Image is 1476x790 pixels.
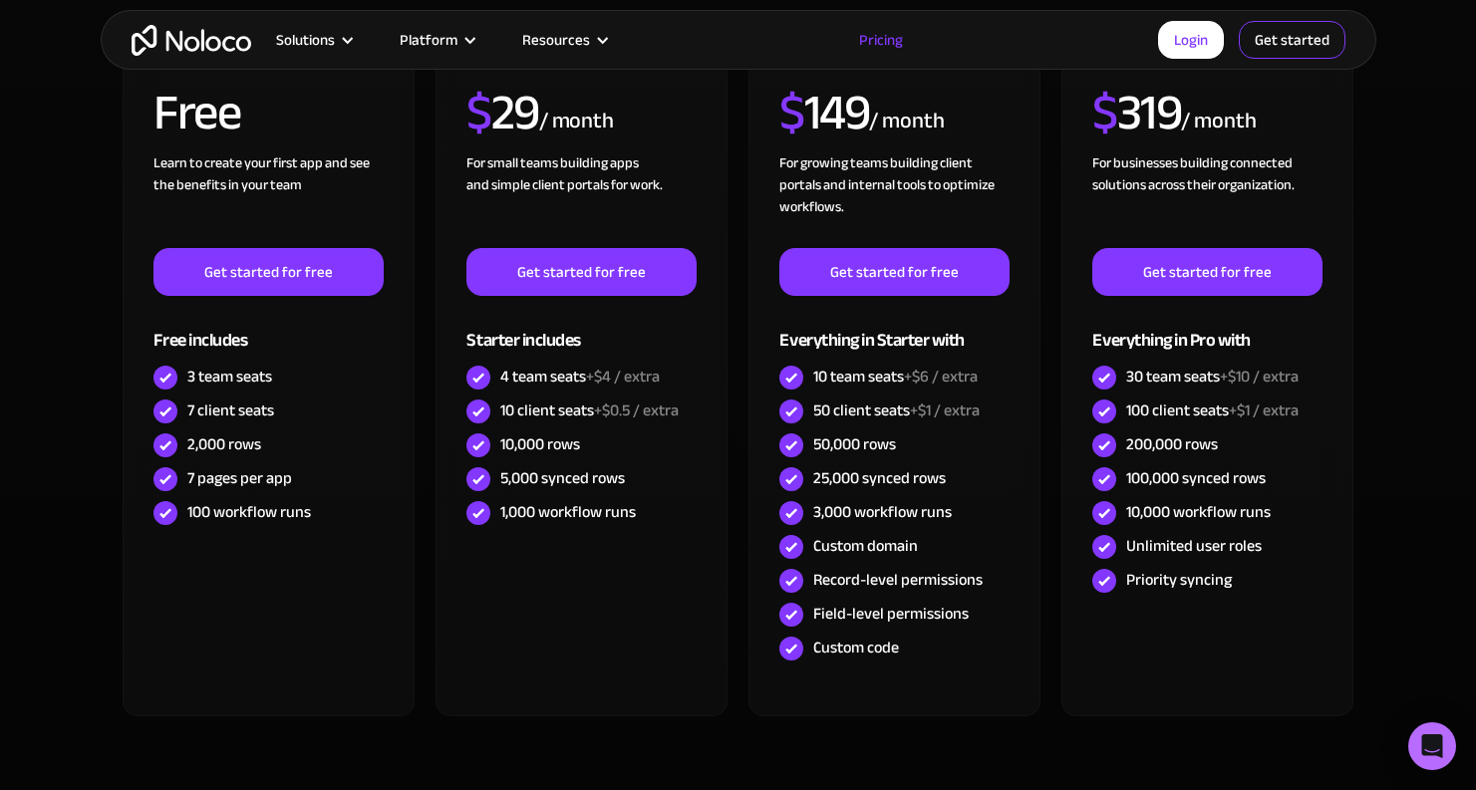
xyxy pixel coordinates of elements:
div: 1,000 workflow runs [500,501,636,523]
h2: 319 [1092,88,1181,137]
div: 10,000 workflow runs [1126,501,1271,523]
h2: 29 [466,88,539,137]
a: Login [1158,21,1224,59]
a: Get started for free [153,248,383,296]
div: 3 team seats [187,366,272,388]
span: $ [779,66,804,159]
div: Unlimited user roles [1126,535,1262,557]
div: 30 team seats [1126,366,1299,388]
a: Get started [1239,21,1345,59]
a: home [132,25,251,56]
div: For businesses building connected solutions across their organization. ‍ [1092,152,1322,248]
div: Priority syncing [1126,569,1232,591]
span: $ [1092,66,1117,159]
div: 50 client seats [813,399,980,421]
div: Custom code [813,637,899,658]
div: Solutions [276,27,335,53]
h2: 149 [779,88,869,137]
span: $ [466,66,491,159]
span: +$4 / extra [586,362,660,392]
a: Get started for free [466,248,696,296]
div: Resources [497,27,630,53]
div: 3,000 workflow runs [813,501,952,523]
div: 4 team seats [500,366,660,388]
a: Pricing [834,27,928,53]
span: +$1 / extra [910,395,980,425]
div: / month [869,106,944,137]
div: 10 team seats [813,366,978,388]
div: Free includes [153,296,383,361]
span: +$6 / extra [904,362,978,392]
div: Open Intercom Messenger [1408,722,1456,770]
a: Get started for free [1092,248,1322,296]
h2: Free [153,88,240,137]
div: / month [539,106,614,137]
div: 5,000 synced rows [500,467,625,489]
div: 100 workflow runs [187,501,311,523]
div: Record-level permissions [813,569,983,591]
div: 7 client seats [187,399,274,421]
div: Everything in Pro with [1092,296,1322,361]
div: 50,000 rows [813,433,896,455]
div: For small teams building apps and simple client portals for work. ‍ [466,152,696,248]
div: Resources [522,27,590,53]
div: Field-level permissions [813,603,969,625]
div: For growing teams building client portals and internal tools to optimize workflows. [779,152,1009,248]
div: Everything in Starter with [779,296,1009,361]
div: / month [1181,106,1256,137]
div: Starter includes [466,296,696,361]
div: 10 client seats [500,399,679,421]
div: 100,000 synced rows [1126,467,1266,489]
div: Solutions [251,27,375,53]
div: Custom domain [813,535,918,557]
div: 10,000 rows [500,433,580,455]
div: Learn to create your first app and see the benefits in your team ‍ [153,152,383,248]
div: Platform [400,27,457,53]
div: 2,000 rows [187,433,261,455]
div: 25,000 synced rows [813,467,946,489]
div: 100 client seats [1126,399,1299,421]
a: Get started for free [779,248,1009,296]
div: Platform [375,27,497,53]
div: 200,000 rows [1126,433,1218,455]
span: +$1 / extra [1229,395,1299,425]
span: +$10 / extra [1220,362,1299,392]
span: +$0.5 / extra [594,395,679,425]
div: 7 pages per app [187,467,292,489]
